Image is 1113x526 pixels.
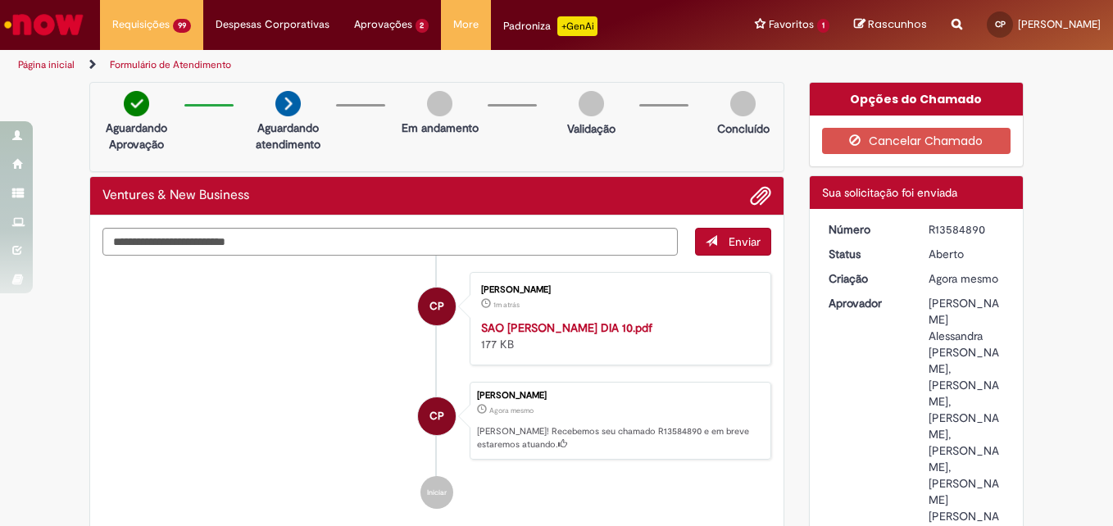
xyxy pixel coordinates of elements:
span: CP [429,287,444,326]
a: Página inicial [18,58,75,71]
p: Em andamento [402,120,479,136]
dt: Aprovador [816,295,917,311]
div: [PERSON_NAME] [481,285,754,295]
div: Carolina De Sousa Piropo [418,288,456,325]
div: 01/10/2025 10:22:24 [929,270,1005,287]
button: Enviar [695,228,771,256]
span: Favoritos [769,16,814,33]
img: check-circle-green.png [124,91,149,116]
span: Aprovações [354,16,412,33]
li: Carolina De Sousa Piropo [102,382,771,460]
img: img-circle-grey.png [579,91,604,116]
span: [PERSON_NAME] [1018,17,1101,31]
time: 01/10/2025 10:21:16 [493,300,520,310]
a: Formulário de Atendimento [110,58,231,71]
dt: Criação [816,270,917,287]
p: Aguardando atendimento [248,120,328,152]
p: Validação [567,120,616,137]
ul: Histórico de tíquete [102,256,771,526]
div: Aberto [929,246,1005,262]
img: img-circle-grey.png [427,91,452,116]
span: CP [429,397,444,436]
button: Adicionar anexos [750,185,771,206]
div: [PERSON_NAME] [477,391,762,401]
time: 01/10/2025 10:22:24 [489,406,534,415]
ul: Trilhas de página [12,50,729,80]
div: Carolina De Sousa Piropo [418,397,456,435]
span: 1 [817,19,829,33]
span: 1m atrás [493,300,520,310]
span: Agora mesmo [929,271,998,286]
span: 2 [416,19,429,33]
img: ServiceNow [2,8,86,41]
p: Concluído [717,120,770,137]
p: [PERSON_NAME]! Recebemos seu chamado R13584890 e em breve estaremos atuando. [477,425,762,451]
a: SAO [PERSON_NAME] DIA 10.pdf [481,320,652,335]
div: Opções do Chamado [810,83,1024,116]
button: Cancelar Chamado [822,128,1011,154]
div: 177 KB [481,320,754,352]
h2: Ventures & New Business Histórico de tíquete [102,188,249,203]
div: R13584890 [929,221,1005,238]
p: +GenAi [557,16,597,36]
dt: Status [816,246,917,262]
textarea: Digite sua mensagem aqui... [102,228,678,256]
img: img-circle-grey.png [730,91,756,116]
p: Aguardando Aprovação [97,120,176,152]
time: 01/10/2025 10:22:24 [929,271,998,286]
dt: Número [816,221,917,238]
span: 99 [173,19,191,33]
span: More [453,16,479,33]
img: arrow-next.png [275,91,301,116]
span: Agora mesmo [489,406,534,415]
span: Sua solicitação foi enviada [822,185,957,200]
span: Despesas Corporativas [216,16,329,33]
div: Padroniza [503,16,597,36]
a: Rascunhos [854,17,927,33]
span: Requisições [112,16,170,33]
span: Rascunhos [868,16,927,32]
span: Enviar [729,234,761,249]
span: CP [995,19,1006,29]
